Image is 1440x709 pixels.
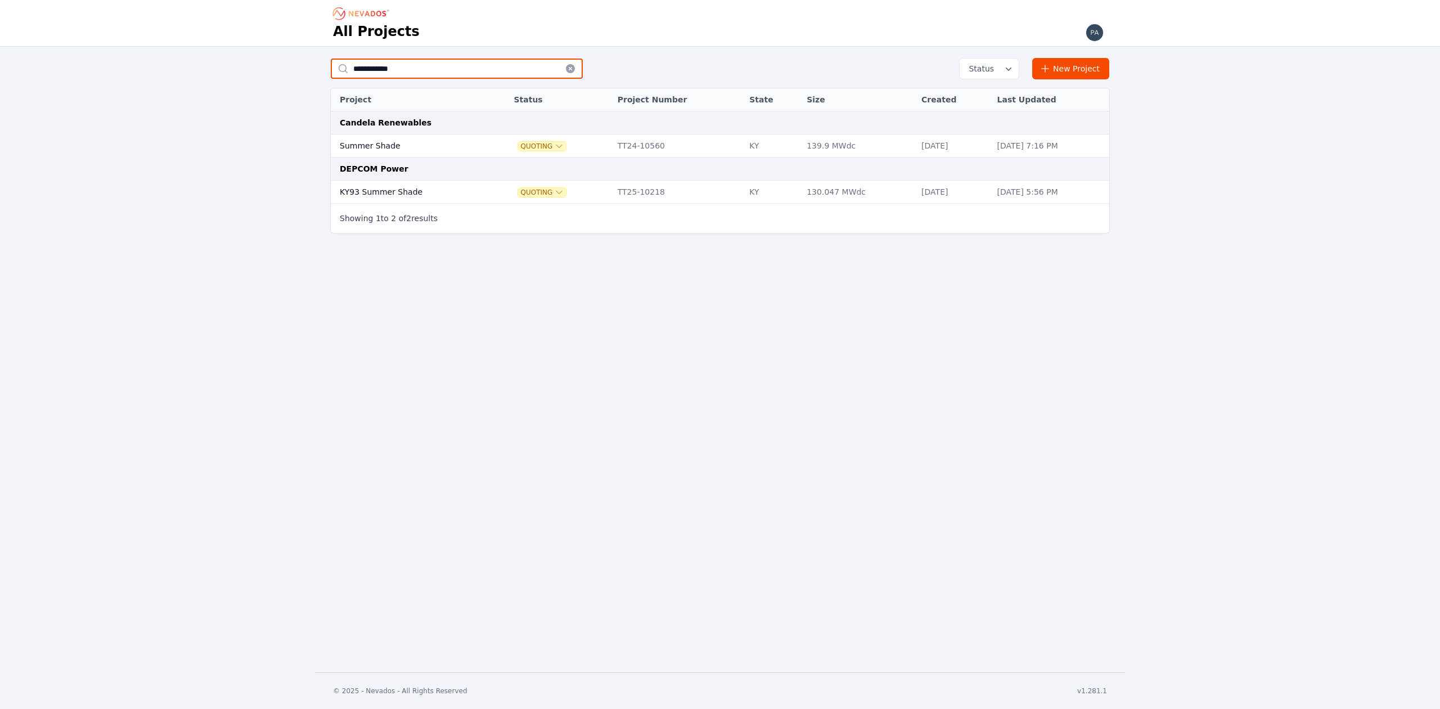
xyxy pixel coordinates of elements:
th: State [744,88,801,111]
td: 139.9 MWdc [801,134,916,158]
nav: Breadcrumb [333,5,393,23]
div: © 2025 - Nevados - All Rights Reserved [333,686,467,695]
td: KY [744,134,801,158]
tr: KY93 Summer ShadeQuotingTT25-10218KY130.047 MWdc[DATE][DATE] 5:56 PM [331,181,1109,204]
td: DEPCOM Power [331,158,1109,181]
td: [DATE] 7:16 PM [992,134,1109,158]
button: Status [960,59,1019,79]
th: Status [508,88,611,111]
td: [DATE] [916,134,991,158]
button: Quoting [518,188,566,197]
th: Created [916,88,991,111]
tr: Summer ShadeQuotingTT24-10560KY139.9 MWdc[DATE][DATE] 7:16 PM [331,134,1109,158]
div: v1.281.1 [1077,686,1107,695]
td: [DATE] [916,181,991,204]
td: [DATE] 5:56 PM [992,181,1109,204]
h1: All Projects [333,23,420,41]
span: 1 [376,214,381,223]
th: Size [801,88,916,111]
td: Candela Renewables [331,111,1109,134]
td: Summer Shade [331,134,490,158]
p: Showing to of results [340,213,438,224]
td: 130.047 MWdc [801,181,916,204]
td: KY [744,181,801,204]
button: Quoting [518,142,566,151]
td: TT24-10560 [612,134,744,158]
img: paul.mcmillan@nevados.solar [1086,24,1104,42]
th: Last Updated [992,88,1109,111]
td: TT25-10218 [612,181,744,204]
span: Status [964,63,994,74]
td: KY93 Summer Shade [331,181,490,204]
th: Project Number [612,88,744,111]
th: Project [331,88,490,111]
a: New Project [1032,58,1109,79]
span: 2 [391,214,396,223]
span: 2 [406,214,411,223]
